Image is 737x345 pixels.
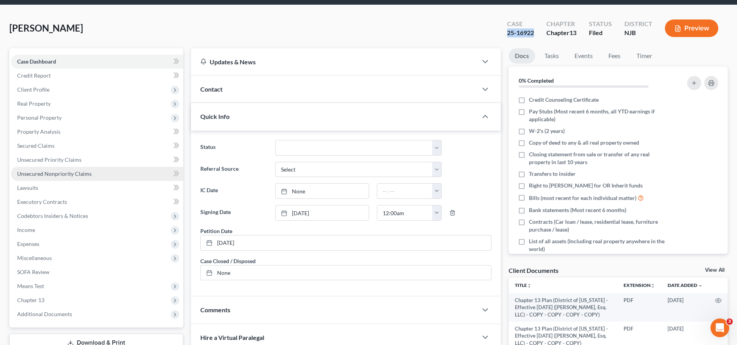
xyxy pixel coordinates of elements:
[668,282,703,288] a: Date Added expand_more
[200,85,223,93] span: Contact
[665,19,718,37] button: Preview
[589,19,612,28] div: Status
[17,114,62,121] span: Personal Property
[200,306,230,313] span: Comments
[17,184,38,191] span: Lawsuits
[17,170,92,177] span: Unsecured Nonpriority Claims
[11,195,183,209] a: Executory Contracts
[529,96,599,104] span: Credit Counseling Certificate
[377,205,433,220] input: -- : --
[201,265,491,280] a: None
[509,48,535,64] a: Docs
[527,283,532,288] i: unfold_more
[529,127,565,135] span: W-2's (2 years)
[507,28,534,37] div: 25-16922
[726,318,733,325] span: 3
[17,156,81,163] span: Unsecured Priority Claims
[509,266,558,274] div: Client Documents
[11,181,183,195] a: Lawsuits
[11,265,183,279] a: SOFA Review
[200,58,468,66] div: Updates & News
[17,283,44,289] span: Means Test
[11,55,183,69] a: Case Dashboard
[377,184,433,198] input: -- : --
[568,48,599,64] a: Events
[509,293,617,322] td: Chapter 13 Plan (District of [US_STATE] - Effective [DATE] ([PERSON_NAME], Esq. LLC) - COPY - COP...
[589,28,612,37] div: Filed
[11,167,183,181] a: Unsecured Nonpriority Claims
[17,269,49,275] span: SOFA Review
[200,227,232,235] div: Petition Date
[17,311,72,317] span: Additional Documents
[529,182,643,189] span: Right to [PERSON_NAME] for OR Inherit funds
[698,283,703,288] i: expand_more
[624,19,652,28] div: District
[529,150,666,166] span: Closing statement from sale or transfer of any real property in last 10 years
[529,237,666,253] span: List of all assets (Including real property anywhere in the world)
[529,108,666,123] span: Pay Stubs (Most recent 6 months, all YTD earnings if applicable)
[546,28,576,37] div: Chapter
[17,72,51,79] span: Credit Report
[17,86,49,93] span: Client Profile
[529,194,636,202] span: Bills (most recent for each individual matter)
[546,19,576,28] div: Chapter
[624,282,655,288] a: Extensionunfold_more
[17,100,51,107] span: Real Property
[661,293,709,322] td: [DATE]
[11,69,183,83] a: Credit Report
[569,29,576,36] span: 13
[705,267,725,273] a: View All
[529,206,626,214] span: Bank statements (Most recent 6 months)
[201,235,491,250] a: [DATE]
[515,282,532,288] a: Titleunfold_more
[196,140,271,156] label: Status
[11,153,183,167] a: Unsecured Priority Claims
[529,139,639,147] span: Copy of deed to any & all real property owned
[17,255,52,261] span: Miscellaneous
[17,198,67,205] span: Executory Contracts
[529,170,576,178] span: Transfers to insider
[519,77,554,84] strong: 0% Completed
[630,48,658,64] a: Timer
[624,28,652,37] div: NJB
[17,212,88,219] span: Codebtors Insiders & Notices
[17,142,55,149] span: Secured Claims
[11,139,183,153] a: Secured Claims
[710,318,729,337] iframe: Intercom live chat
[17,226,35,233] span: Income
[196,183,271,199] label: IC Date
[276,184,369,198] a: None
[538,48,565,64] a: Tasks
[17,241,39,247] span: Expenses
[507,19,534,28] div: Case
[9,22,83,34] span: [PERSON_NAME]
[17,297,44,303] span: Chapter 13
[276,205,369,220] a: [DATE]
[602,48,627,64] a: Fees
[200,257,256,265] div: Case Closed / Disposed
[617,293,661,322] td: PDF
[529,218,666,234] span: Contracts (Car loan / lease, residential lease, furniture purchase / lease)
[11,125,183,139] a: Property Analysis
[200,113,230,120] span: Quick Info
[650,283,655,288] i: unfold_more
[196,205,271,221] label: Signing Date
[17,58,56,65] span: Case Dashboard
[17,128,60,135] span: Property Analysis
[196,162,271,177] label: Referral Source
[200,334,264,341] span: Hire a Virtual Paralegal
